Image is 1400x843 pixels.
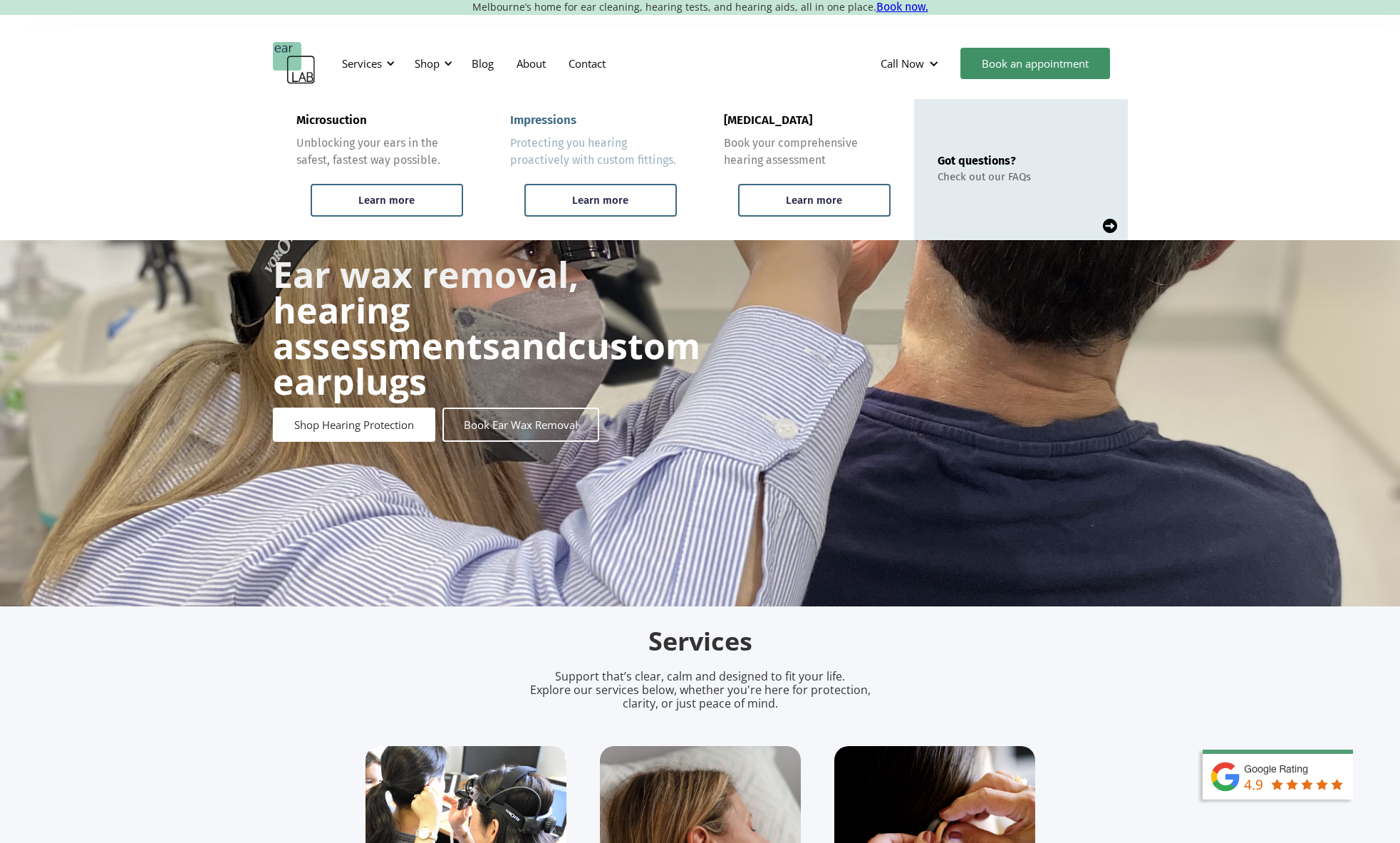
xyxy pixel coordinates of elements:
[342,56,382,71] div: Services
[869,42,953,85] div: Call Now
[510,113,576,128] div: Impressions
[938,154,1031,167] div: Got questions?
[273,257,700,399] h1: and
[505,43,557,84] a: About
[938,170,1031,183] div: Check out our FAQs
[273,408,435,442] a: Shop Hearing Protection
[786,194,842,207] div: Learn more
[960,48,1110,79] a: Book an appointment
[273,250,579,370] strong: Ear wax removal, hearing assessments
[724,135,891,169] div: Book your comprehensive hearing assessment
[273,99,487,240] a: MicrosuctionUnblocking your ears in the safest, fastest way possible.Learn more
[296,113,367,128] div: Microsuction
[333,42,399,85] div: Services
[460,43,505,84] a: Blog
[442,408,599,442] a: Book Ear Wax Removal
[358,194,415,207] div: Learn more
[415,56,440,71] div: Shop
[724,113,812,128] div: [MEDICAL_DATA]
[365,625,1035,658] h2: Services
[572,194,628,207] div: Learn more
[273,321,700,405] strong: custom earplugs
[273,42,316,85] a: home
[296,135,463,169] div: Unblocking your ears in the safest, fastest way possible.
[557,43,617,84] a: Contact
[881,56,924,71] div: Call Now
[487,99,700,240] a: ImpressionsProtecting you hearing proactively with custom fittings.Learn more
[406,42,457,85] div: Shop
[510,135,677,169] div: Protecting you hearing proactively with custom fittings.
[700,99,914,240] a: [MEDICAL_DATA]Book your comprehensive hearing assessmentLearn more
[914,99,1128,240] a: Got questions?Check out our FAQs
[512,670,889,711] p: Support that’s clear, calm and designed to fit your life. Explore our services below, whether you...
